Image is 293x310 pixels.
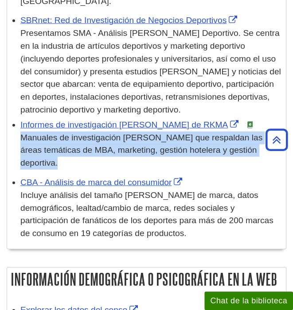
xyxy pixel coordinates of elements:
[204,291,293,310] button: Chat de la biblioteca
[20,178,172,187] font: CBA - Análisis de marca del consumidor
[20,15,239,25] a: El enlace se abre en una nueva ventana
[20,28,281,114] font: Presentamos SMA - Análisis [PERSON_NAME] Deportivo. Se centra en la industria de artículos deport...
[20,133,262,168] font: Manuales de investigación [PERSON_NAME] que respaldan las áreas temáticas de MBA, marketing, gest...
[20,120,228,129] font: Informes de investigación [PERSON_NAME] de RKMA
[210,296,287,305] font: Chat de la biblioteca
[20,120,241,129] a: El enlace se abre en una nueva ventana
[20,178,184,187] a: El enlace se abre en una nueva ventana
[20,15,227,25] font: SBRnet: Red de Investigación de Negocios Deportivos
[20,190,273,238] font: Incluye análisis del tamaño [PERSON_NAME] de marca, datos demográficos, lealtad/cambio de marca, ...
[246,121,254,128] img: libro electrónico
[262,134,291,146] a: Volver arriba
[11,270,277,288] font: Información demográfica o psicográfica en la Web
